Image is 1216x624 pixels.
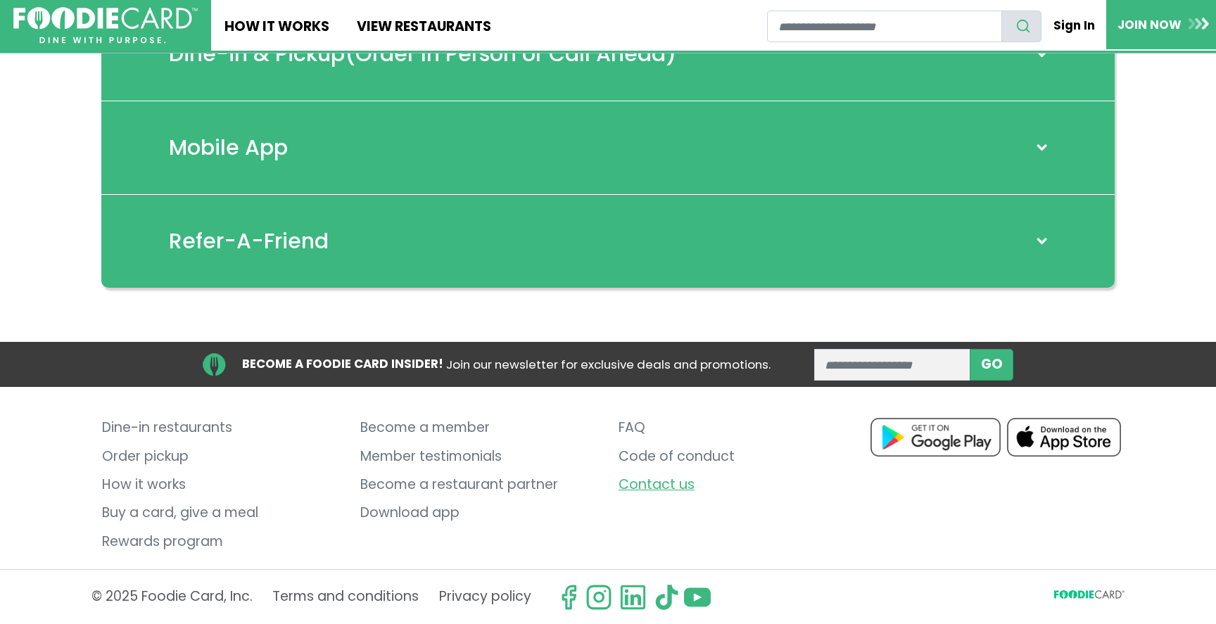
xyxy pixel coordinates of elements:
strong: [PERSON_NAME] [91,560,175,573]
img: Webhook [15,554,69,610]
img: FoodieCard; Eat, Drink, Save, Donate [13,7,198,44]
a: How it works [102,471,339,499]
a: Contact us [619,471,856,499]
h2: Mobile App [169,135,288,160]
h2: Dine-in & Pickup [169,42,676,67]
span: Join our newsletter for exclusive deals and promotions. [446,356,771,373]
svg: check us out on facebook [555,584,582,611]
a: Code of conduct [619,442,856,471]
a: Dine-in restaurants [102,414,339,442]
a: FAQ [619,414,856,442]
input: restaurant search [767,11,1001,42]
svg: FoodieCard [1054,590,1125,604]
button: search [1001,11,1042,42]
input: enter email address [814,349,971,381]
small: about 2 hours ago [91,594,235,601]
a: Download app [360,499,597,528]
img: linkedin.svg [619,584,646,611]
img: tiktok.svg [653,584,680,611]
p: , [GEOGRAPHIC_DATA] at [91,562,239,601]
a: Rewards program [102,528,339,556]
a: Order pickup [102,442,339,471]
a: Terms and conditions [272,584,419,611]
a: Buy a card, give a meal [102,499,339,528]
a: Become a restaurant partner [360,471,597,499]
a: Member testimonials [360,442,597,471]
img: youtube.svg [684,584,711,611]
strong: BECOME A FOODIE CARD INSIDER! [242,355,443,372]
a: Privacy policy [439,584,531,611]
h2: Refer-A-Friend [169,229,329,254]
a: Sign In [1041,10,1106,41]
button: subscribe [970,349,1013,381]
strong: Seasons 52 [117,580,175,594]
span: (Order In Person or Call Ahead) [345,39,676,69]
strong: 10 [98,580,108,594]
a: Become a member [360,414,597,442]
strong: SAVED $ [91,570,222,593]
